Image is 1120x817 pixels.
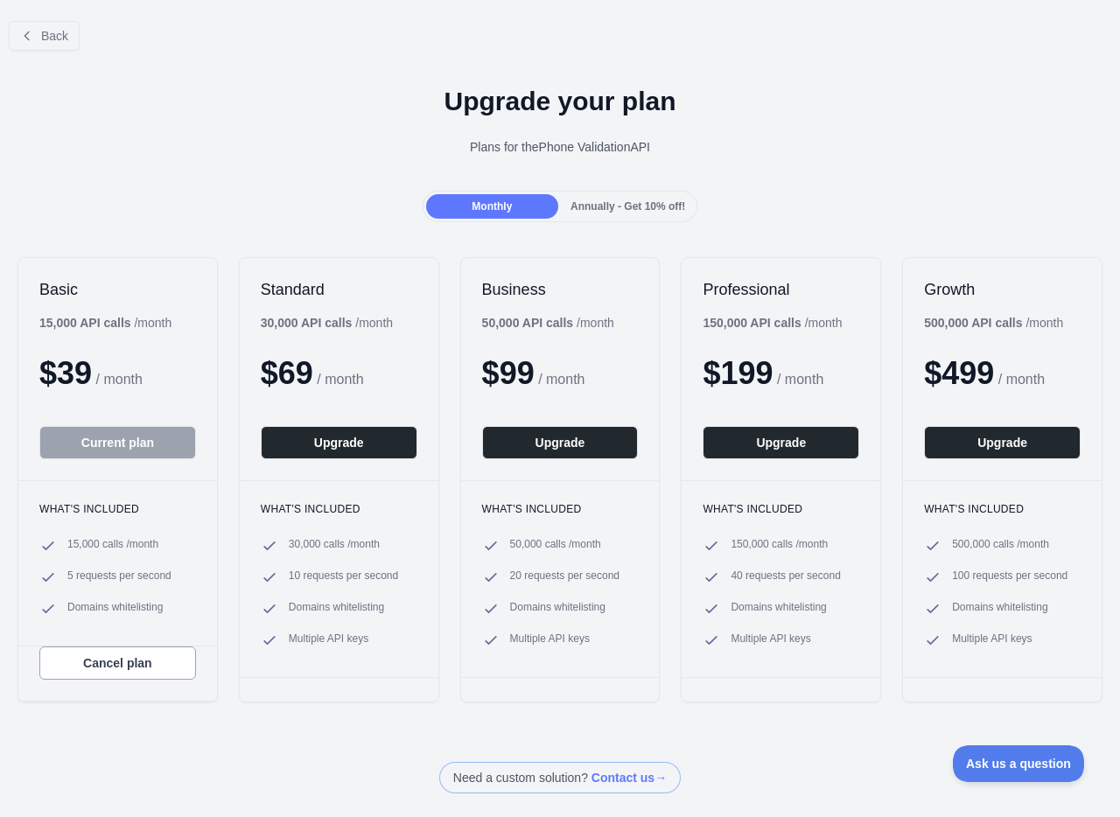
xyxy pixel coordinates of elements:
[924,316,1022,330] b: 500,000 API calls
[261,314,393,332] div: / month
[482,314,614,332] div: / month
[482,316,574,330] b: 50,000 API calls
[703,316,801,330] b: 150,000 API calls
[482,279,639,300] h2: Business
[924,279,1081,300] h2: Growth
[924,314,1063,332] div: / month
[703,314,842,332] div: / month
[261,279,417,300] h2: Standard
[703,279,859,300] h2: Professional
[953,745,1085,782] iframe: Toggle Customer Support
